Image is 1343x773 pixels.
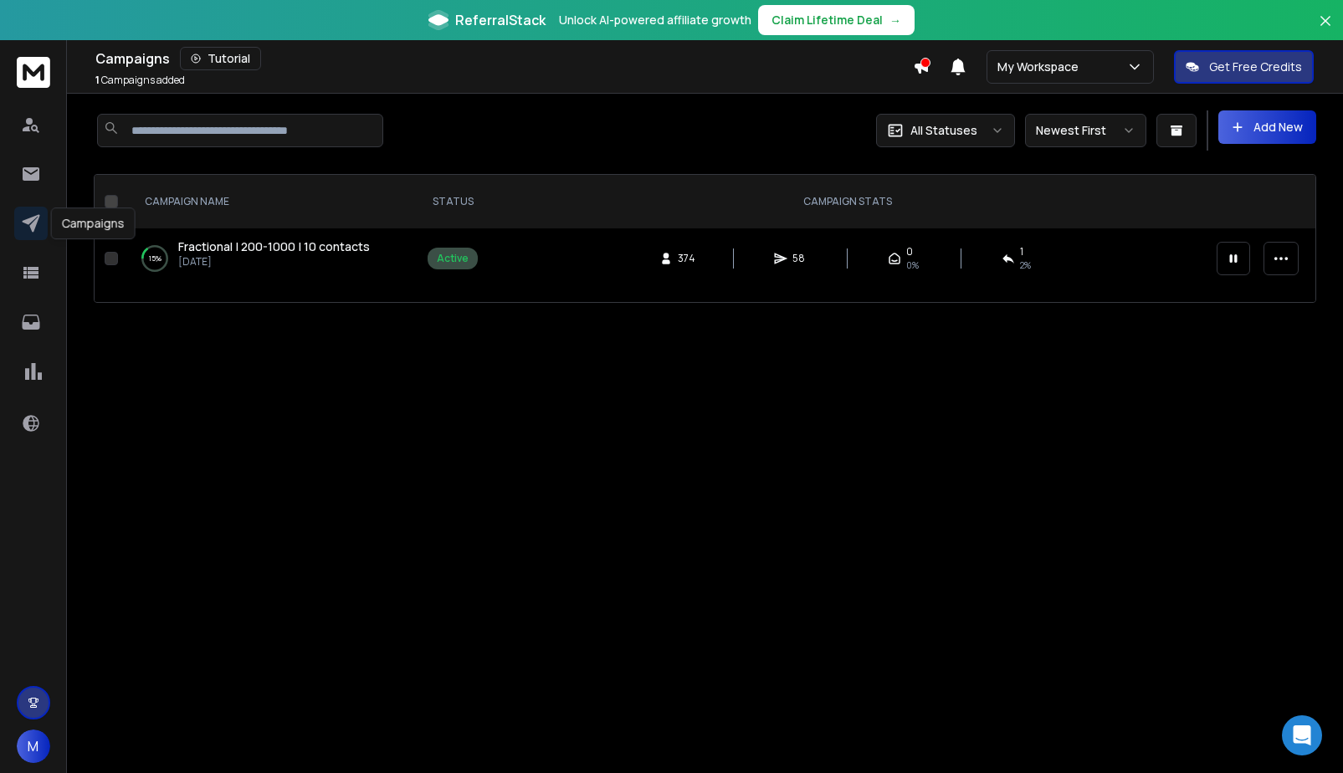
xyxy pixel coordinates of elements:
span: Fractional | 200-1000 | 10 contacts [178,238,370,254]
button: Add New [1218,110,1316,144]
button: M [17,729,50,763]
th: CAMPAIGN NAME [125,175,418,228]
button: Close banner [1315,10,1336,50]
div: Active [437,252,469,265]
p: All Statuses [910,122,977,139]
span: → [889,12,901,28]
button: Get Free Credits [1174,50,1314,84]
span: 0 [906,245,913,259]
p: My Workspace [997,59,1085,75]
div: Campaigns [95,47,913,70]
span: ReferralStack [455,10,546,30]
div: Open Intercom Messenger [1282,715,1322,755]
span: 1 [1020,245,1023,259]
th: STATUS [418,175,488,228]
p: 15 % [149,250,161,267]
span: 58 [792,252,809,265]
span: 1 [95,73,100,87]
a: Fractional | 200-1000 | 10 contacts [178,238,370,255]
p: [DATE] [178,255,370,269]
span: 374 [678,252,695,265]
th: CAMPAIGN STATS [488,175,1207,228]
div: Campaigns [51,207,136,239]
button: Claim Lifetime Deal→ [758,5,915,35]
button: Tutorial [180,47,261,70]
button: Newest First [1025,114,1146,147]
p: Unlock AI-powered affiliate growth [559,12,751,28]
td: 15%Fractional | 200-1000 | 10 contacts[DATE] [125,228,418,289]
span: 0% [906,259,919,272]
p: Get Free Credits [1209,59,1302,75]
span: 2 % [1020,259,1031,272]
p: Campaigns added [95,74,185,87]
